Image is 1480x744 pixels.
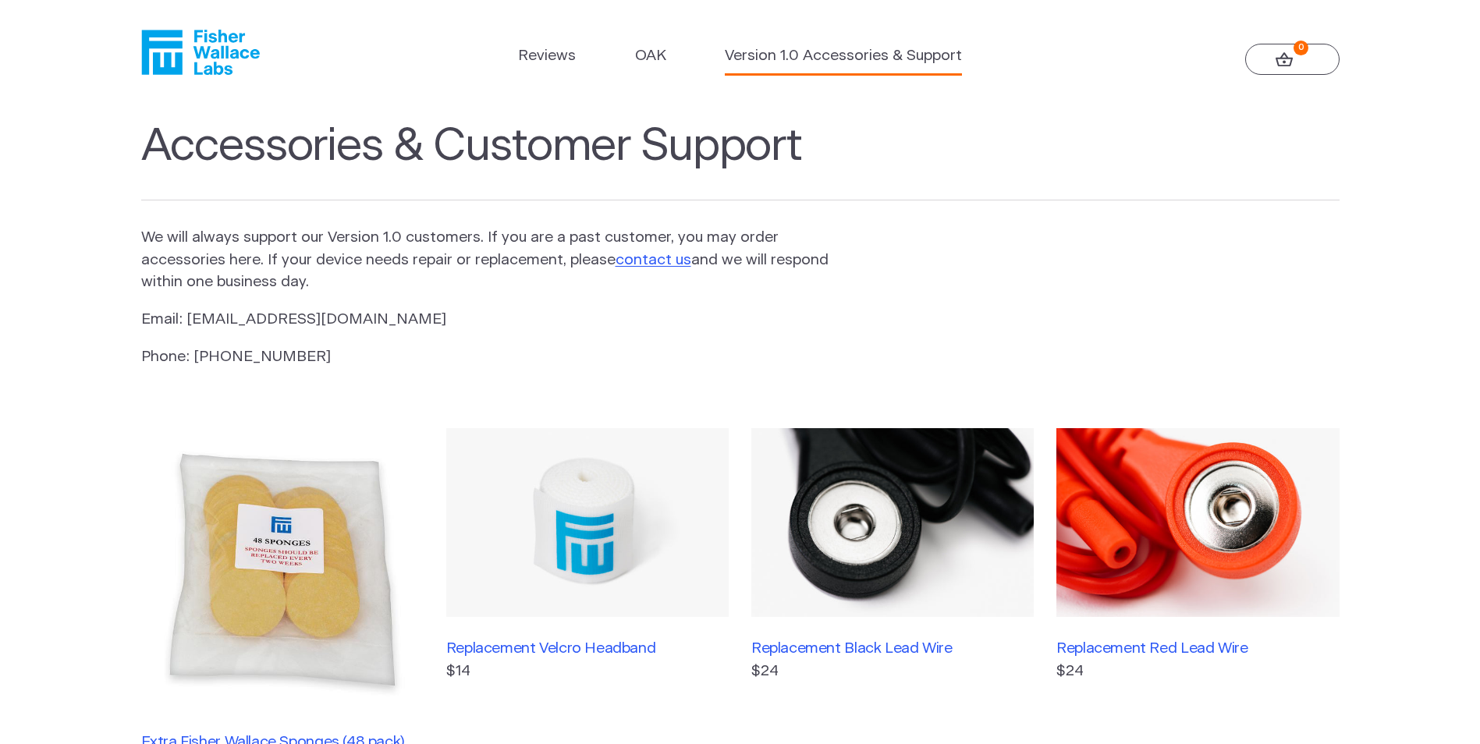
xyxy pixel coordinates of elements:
p: $14 [446,661,729,683]
h3: Replacement Black Lead Wire [751,639,1034,657]
img: Replacement Black Lead Wire [751,428,1034,617]
h3: Replacement Velcro Headband [446,639,729,657]
a: Version 1.0 Accessories & Support [725,45,962,68]
p: Phone: [PHONE_NUMBER] [141,346,831,369]
a: 0 [1245,44,1340,75]
p: We will always support our Version 1.0 customers. If you are a past customer, you may order acces... [141,227,831,294]
h1: Accessories & Customer Support [141,120,1340,201]
a: OAK [635,45,666,68]
a: Reviews [518,45,576,68]
a: Fisher Wallace [141,30,260,75]
img: Replacement Velcro Headband [446,428,729,617]
p: $24 [1056,661,1339,683]
p: $24 [751,661,1034,683]
img: Extra Fisher Wallace Sponges (48 pack) [141,428,424,710]
p: Email: [EMAIL_ADDRESS][DOMAIN_NAME] [141,309,831,331]
h3: Replacement Red Lead Wire [1056,639,1339,657]
a: contact us [616,253,691,267]
strong: 0 [1294,41,1308,55]
img: Replacement Red Lead Wire [1056,428,1339,617]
